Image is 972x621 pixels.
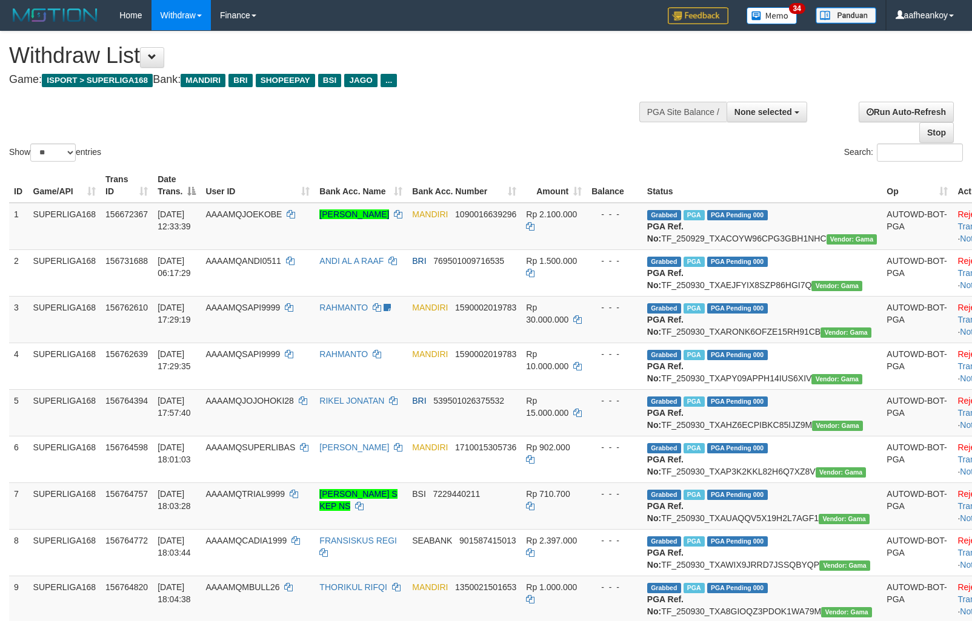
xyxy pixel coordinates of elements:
td: AUTOWD-BOT-PGA [882,249,953,296]
td: TF_250930_TXAP3K2KKL82H6Q7XZ8V [642,436,882,482]
a: FRANSISKUS REGI [319,536,397,545]
a: Stop [919,122,954,143]
span: Grabbed [647,210,681,220]
div: - - - [591,441,637,453]
span: PGA Pending [707,350,768,360]
span: [DATE] 12:33:39 [158,209,191,231]
span: Copy 901587415013 to clipboard [459,536,516,545]
span: ... [381,74,397,87]
span: Copy 7229440211 to clipboard [433,489,481,499]
span: Vendor URL: https://trx31.1velocity.biz [821,327,871,338]
span: AAAAMQJOEKOBE [205,209,282,219]
span: MANDIRI [412,582,448,592]
span: [DATE] 18:01:03 [158,442,191,464]
span: Vendor URL: https://trx31.1velocity.biz [821,607,872,617]
div: - - - [591,488,637,500]
span: Vendor URL: https://trx31.1velocity.biz [827,234,877,245]
span: 156762639 [105,349,148,359]
a: [PERSON_NAME] [319,209,389,219]
span: 156672367 [105,209,148,219]
span: Grabbed [647,536,681,547]
span: AAAAMQSUPERLIBAS [205,442,295,452]
span: Marked by aafsengchandara [684,350,705,360]
th: Status [642,168,882,203]
b: PGA Ref. No: [647,501,684,523]
td: AUTOWD-BOT-PGA [882,389,953,436]
th: Bank Acc. Number: activate to sort column ascending [407,168,521,203]
button: None selected [727,102,807,122]
a: Run Auto-Refresh [859,102,954,122]
b: PGA Ref. No: [647,222,684,243]
span: Copy 539501026375532 to clipboard [433,396,504,406]
b: PGA Ref. No: [647,315,684,337]
span: Rp 30.000.000 [526,303,568,324]
span: Rp 1.000.000 [526,582,577,592]
td: AUTOWD-BOT-PGA [882,296,953,343]
span: PGA Pending [707,536,768,547]
span: MANDIRI [412,303,448,312]
span: 34 [789,3,805,14]
b: PGA Ref. No: [647,594,684,616]
td: SUPERLIGA168 [28,529,101,576]
span: Grabbed [647,257,681,267]
span: MANDIRI [181,74,225,87]
td: TF_250930_TXAPY09APPH14IUS6XIV [642,343,882,389]
span: Vendor URL: https://trx31.1velocity.biz [819,514,870,524]
span: [DATE] 18:03:28 [158,489,191,511]
img: Button%20Memo.svg [747,7,797,24]
span: Copy 1710015305736 to clipboard [455,442,516,452]
div: - - - [591,581,637,593]
span: Marked by aafheankoy [684,536,705,547]
span: Marked by aafsengchandara [684,583,705,593]
span: Grabbed [647,303,681,314]
td: TF_250929_TXACOYW96CPG3GBH1NHC [642,203,882,250]
h1: Withdraw List [9,44,636,68]
a: RAHMANTO [319,303,368,312]
td: AUTOWD-BOT-PGA [882,203,953,250]
span: Rp 10.000.000 [526,349,568,371]
span: 156764772 [105,536,148,545]
td: 7 [9,482,28,529]
td: 5 [9,389,28,436]
div: - - - [591,301,637,314]
span: [DATE] 17:57:40 [158,396,191,418]
span: MANDIRI [412,349,448,359]
span: BRI [412,256,426,266]
span: Copy 1350021501653 to clipboard [455,582,516,592]
span: SHOPEEPAY [256,74,315,87]
span: Marked by aafheankoy [684,396,705,407]
span: PGA Pending [707,210,768,220]
span: Copy 1090016639296 to clipboard [455,209,516,219]
a: RAHMANTO [319,349,368,359]
b: PGA Ref. No: [647,548,684,570]
b: PGA Ref. No: [647,268,684,290]
span: Grabbed [647,490,681,500]
span: None selected [734,107,792,117]
span: [DATE] 17:29:35 [158,349,191,371]
span: AAAAMQJOJOHOKI28 [205,396,293,406]
span: MANDIRI [412,442,448,452]
td: 2 [9,249,28,296]
span: Marked by aafsengchandara [684,443,705,453]
th: User ID: activate to sort column ascending [201,168,315,203]
span: 156764820 [105,582,148,592]
div: - - - [591,208,637,220]
span: PGA Pending [707,257,768,267]
td: 4 [9,343,28,389]
span: [DATE] 06:17:29 [158,256,191,278]
td: TF_250930_TXAEJFYIX8SZP86HGI7Q [642,249,882,296]
span: Copy 1590002019783 to clipboard [455,303,516,312]
span: Grabbed [647,443,681,453]
span: Grabbed [647,396,681,407]
span: Grabbed [647,350,681,360]
b: PGA Ref. No: [647,361,684,383]
span: AAAAMQTRIAL9999 [205,489,285,499]
span: PGA Pending [707,303,768,314]
span: PGA Pending [707,583,768,593]
span: BSI [412,489,426,499]
input: Search: [877,143,963,162]
span: AAAAMQCADIA1999 [205,536,287,545]
a: ANDI AL A RAAF [319,256,384,266]
td: 8 [9,529,28,576]
span: Copy 1590002019783 to clipboard [455,349,516,359]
